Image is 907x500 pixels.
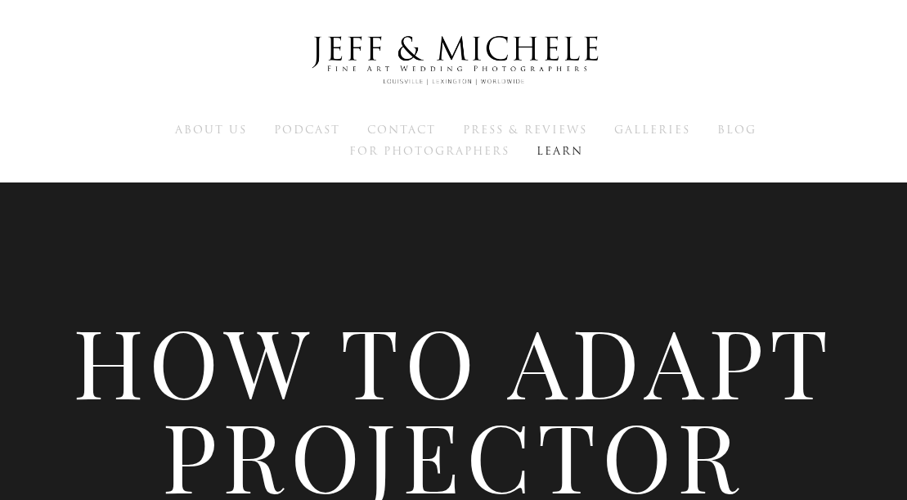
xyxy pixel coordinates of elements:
[274,122,340,137] a: Podcast
[717,122,757,137] a: Blog
[349,143,510,159] span: For Photographers
[290,20,617,101] img: Louisville Wedding Photographers - Jeff & Michele Wedding Photographers
[367,122,436,137] a: Contact
[537,143,583,158] a: Learn
[175,122,247,137] a: About Us
[463,122,587,137] a: Press & Reviews
[349,143,510,158] a: For Photographers
[537,143,583,159] span: Learn
[614,122,690,137] a: Galleries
